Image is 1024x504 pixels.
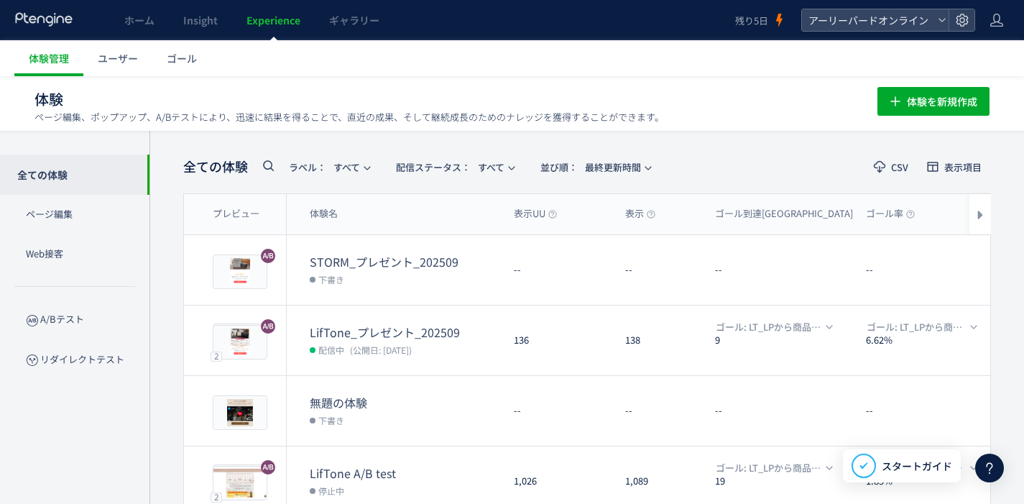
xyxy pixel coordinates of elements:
[310,465,502,482] dt: LifTone A/B test
[715,404,854,418] dt: --
[387,155,522,178] button: 配信ステータス​：すべて
[329,13,379,27] span: ギャラリー
[216,329,264,356] img: c3ab1c4e75b9f3e5a052ab6a6d02ba641757837955471.png
[318,272,344,286] span: 下書き
[716,460,822,476] span: ゴール: LT_LPから商品ページへ
[540,160,578,174] span: 並び順：
[310,254,502,270] dt: STORM_プレゼント_202509
[502,376,614,446] div: --
[34,111,664,124] p: ページ編集、ポップアップ、A/Bテストにより、迅速に結果を得ることで、直近の成果、そして継続成長のためのナレッジを獲得することができます。
[318,483,344,498] span: 停止中
[907,87,977,116] span: 体験を新規作成
[918,155,991,178] button: 表示項目
[310,324,502,341] dt: LifTone_プレゼント_202509
[735,14,768,27] span: 残り5日
[246,13,300,27] span: Experience
[716,319,822,335] span: ゴール: LT_LPから商品ページへ
[614,235,704,305] div: --
[211,351,222,361] div: 2
[502,235,614,305] div: --
[289,155,360,179] span: すべて
[715,475,854,488] dt: 19
[216,399,264,426] img: 172e8c1884796753625648d4bf5d6c4a1758005585970.png
[396,160,471,174] span: 配信ステータス​：
[625,207,655,221] span: 表示
[29,51,69,65] span: 体験管理
[34,89,846,110] h1: 体験
[706,319,840,335] button: ゴール: LT_LPから商品ページへ
[804,9,932,31] span: アーリーバードオンライン
[289,160,326,174] span: ラベル：
[614,376,704,446] div: --
[124,13,154,27] span: ホーム
[98,51,138,65] span: ユーザー
[350,344,412,356] span: (公開日: [DATE])
[531,155,659,178] button: 並び順：最終更新時間
[211,492,222,502] div: 2
[396,155,504,179] span: すべて
[310,395,502,411] dt: 無題の体験
[216,258,264,285] img: 9f4ecae0e7fcb367b78267d98550901a1758168144980.png
[715,207,864,221] span: ゴール到達[GEOGRAPHIC_DATA]
[614,306,704,375] div: 138
[706,460,840,476] button: ゴール: LT_LPから商品ページへ
[310,207,338,221] span: 体験名
[213,207,259,221] span: プレビュー
[715,334,854,347] dt: 9
[877,87,990,116] button: 体験を新規作成
[167,51,197,65] span: ゴール
[540,155,641,179] span: 最終更新時間
[280,155,378,178] button: ラベル：すべて
[882,459,952,474] span: スタートガイド
[891,162,908,172] span: CSV
[213,467,267,500] img: e0f7cdd9c59890a43fe3874767f072331757644682142.jpeg
[864,155,918,178] button: CSV
[715,263,854,277] dt: --
[502,306,614,375] div: 136
[183,13,218,27] span: Insight
[514,207,557,221] span: 表示UU
[318,342,344,357] span: 配信中
[183,157,248,176] span: 全ての体験
[318,413,344,427] span: 下書き
[944,162,982,172] span: 表示項目
[866,207,915,221] span: ゴール率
